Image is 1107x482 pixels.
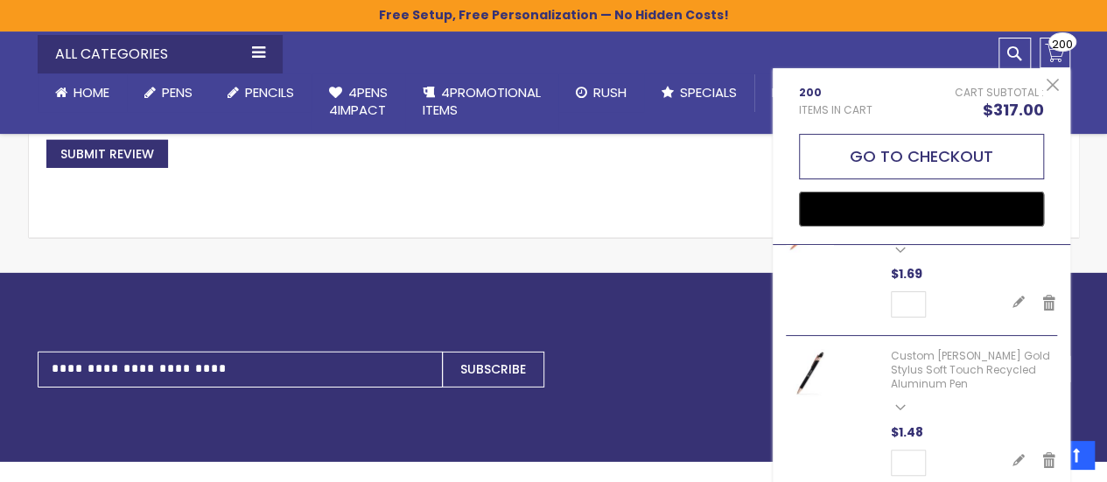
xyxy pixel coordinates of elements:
[60,145,154,163] span: Submit Review
[127,73,210,112] a: Pens
[38,35,283,73] div: All Categories
[442,352,544,388] button: Subscribe
[772,83,806,101] span: Blog
[245,83,294,101] span: Pencils
[593,83,627,101] span: Rush
[786,349,834,397] img: Custom Lexi Rose Gold Stylus Soft Touch Recycled Aluminum Pen-Black
[799,192,1044,227] button: Buy with GPay
[963,435,1107,482] iframe: Google Customer Reviews
[423,83,541,119] span: 4PROMOTIONAL ITEMS
[891,423,923,441] span: $1.48
[329,83,388,119] span: 4Pens 4impact
[891,348,1050,391] a: Custom [PERSON_NAME] Gold Stylus Soft Touch Recycled Aluminum Pen
[955,85,1039,100] span: Cart Subtotal
[644,73,754,112] a: Specials
[74,83,109,101] span: Home
[38,73,127,112] a: Home
[754,73,823,112] a: Blog
[405,73,558,130] a: 4PROMOTIONALITEMS
[558,73,644,112] a: Rush
[680,83,737,101] span: Specials
[1040,38,1070,68] a: 200
[799,103,872,117] span: Items in Cart
[312,73,405,130] a: 4Pens4impact
[799,86,872,100] span: 200
[460,360,526,378] span: Subscribe
[46,140,168,168] button: Submit Review
[1052,36,1073,52] span: 200
[162,83,193,101] span: Pens
[983,99,1044,121] span: $317.00
[891,265,922,283] span: $1.69
[210,73,312,112] a: Pencils
[799,134,1044,179] button: Go to Checkout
